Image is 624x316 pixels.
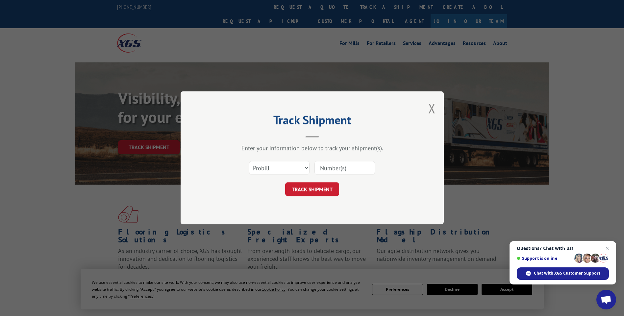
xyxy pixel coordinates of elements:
[603,244,611,252] span: Close chat
[213,115,411,128] h2: Track Shipment
[596,290,616,309] div: Open chat
[213,145,411,152] div: Enter your information below to track your shipment(s).
[534,270,600,276] span: Chat with XGS Customer Support
[428,100,436,117] button: Close modal
[314,161,375,175] input: Number(s)
[517,256,572,261] span: Support is online
[285,183,339,196] button: TRACK SHIPMENT
[517,246,609,251] span: Questions? Chat with us!
[517,267,609,280] div: Chat with XGS Customer Support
